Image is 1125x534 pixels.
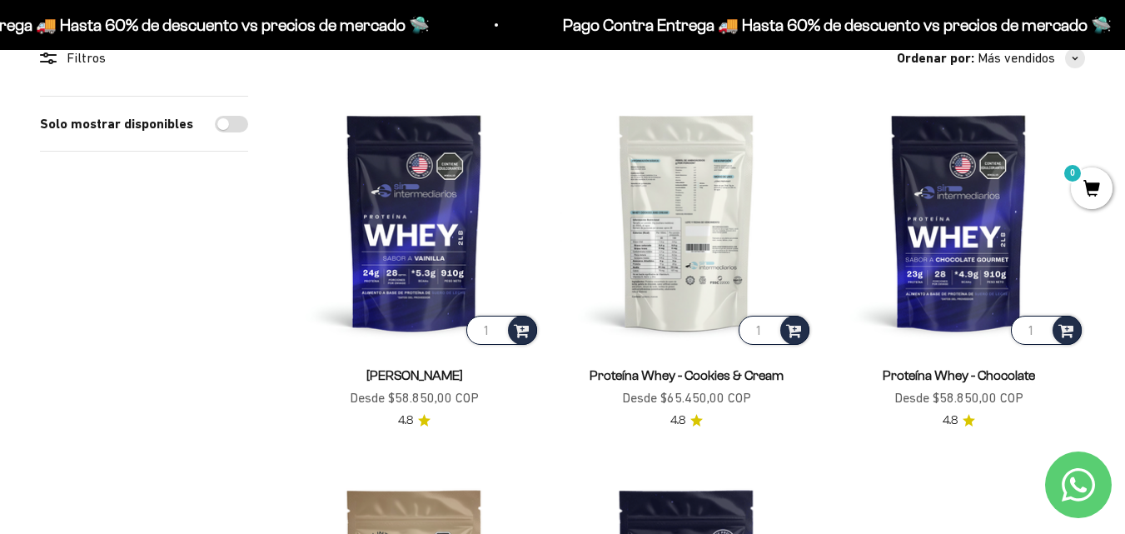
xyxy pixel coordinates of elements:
a: 4.84.8 de 5.0 estrellas [398,412,431,430]
button: Más vendidos [978,47,1085,69]
mark: 0 [1063,163,1083,183]
span: 4.8 [398,412,413,430]
sale-price: Desde $58.850,00 COP [350,387,479,409]
a: [PERSON_NAME] [366,368,463,382]
span: Más vendidos [978,47,1055,69]
sale-price: Desde $65.450,00 COP [622,387,751,409]
a: 4.84.8 de 5.0 estrellas [670,412,703,430]
label: Solo mostrar disponibles [40,113,193,135]
a: 4.84.8 de 5.0 estrellas [943,412,975,430]
span: 4.8 [943,412,958,430]
p: Pago Contra Entrega 🚚 Hasta 60% de descuento vs precios de mercado 🛸 [540,12,1088,38]
sale-price: Desde $58.850,00 COP [894,387,1023,409]
span: Ordenar por: [897,47,974,69]
a: Proteína Whey - Cookies & Cream [590,368,784,382]
a: Proteína Whey - Chocolate [883,368,1035,382]
span: 4.8 [670,412,685,430]
div: Filtros [40,47,248,69]
img: Proteína Whey - Cookies & Cream [560,96,813,348]
a: 0 [1071,181,1113,199]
